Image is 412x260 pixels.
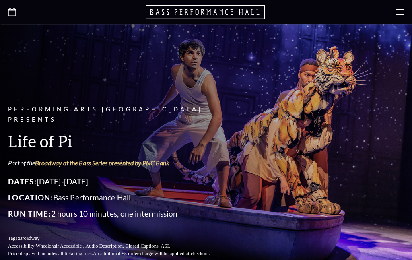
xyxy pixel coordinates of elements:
[35,159,169,167] a: Broadway at the Bass Series presented by PNC Bank
[8,207,229,220] p: 2 hours 10 minutes, one intermission
[8,159,229,167] p: Part of the
[8,191,229,204] p: Bass Performance Hall
[36,243,170,249] span: Wheelchair Accessible , Audio Description, Closed Captions, ASL
[8,209,51,218] span: Run Time:
[19,235,40,241] span: Broadway
[8,175,229,188] p: [DATE]-[DATE]
[8,177,37,186] span: Dates:
[8,105,229,125] p: Performing Arts [GEOGRAPHIC_DATA] Presents
[93,251,210,256] span: An additional $5 order charge will be applied at checkout.
[8,235,229,242] p: Tags:
[8,131,229,151] h3: Life of Pi
[8,250,229,258] p: Price displayed includes all ticketing fees.
[8,242,229,250] p: Accessibility:
[8,193,53,202] span: Location:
